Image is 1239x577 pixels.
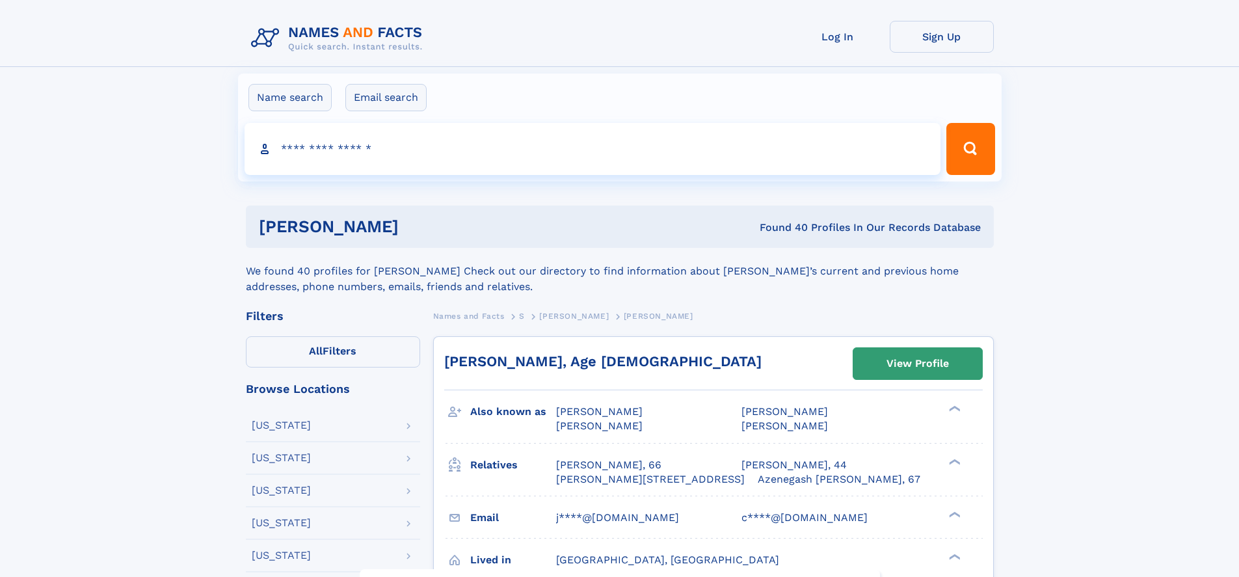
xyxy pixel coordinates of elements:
label: Name search [248,84,332,111]
span: [PERSON_NAME] [741,420,828,432]
div: Filters [246,310,420,322]
div: [US_STATE] [252,420,311,431]
div: ❯ [946,552,961,561]
h3: Relatives [470,454,556,476]
div: [US_STATE] [252,453,311,463]
h3: Email [470,507,556,529]
button: Search Button [946,123,994,175]
div: View Profile [886,349,949,379]
a: Names and Facts [433,308,505,324]
span: [GEOGRAPHIC_DATA], [GEOGRAPHIC_DATA] [556,554,779,566]
h3: Lived in [470,549,556,571]
h3: Also known as [470,401,556,423]
a: [PERSON_NAME], 44 [741,458,847,472]
div: [US_STATE] [252,518,311,528]
img: Logo Names and Facts [246,21,433,56]
a: Azenegash [PERSON_NAME], 67 [758,472,920,487]
span: [PERSON_NAME] [624,312,693,321]
a: [PERSON_NAME], 66 [556,458,661,472]
input: search input [245,123,941,175]
div: Found 40 Profiles In Our Records Database [579,221,981,235]
div: We found 40 profiles for [PERSON_NAME] Check out our directory to find information about [PERSON_... [246,248,994,295]
span: [PERSON_NAME] [539,312,609,321]
div: Browse Locations [246,383,420,395]
div: [US_STATE] [252,485,311,496]
label: Filters [246,336,420,368]
a: Sign Up [890,21,994,53]
div: [US_STATE] [252,550,311,561]
a: [PERSON_NAME], Age [DEMOGRAPHIC_DATA] [444,353,762,369]
div: ❯ [946,457,961,466]
a: Log In [786,21,890,53]
label: Email search [345,84,427,111]
div: ❯ [946,510,961,518]
span: [PERSON_NAME] [556,405,643,418]
a: S [519,308,525,324]
a: [PERSON_NAME][STREET_ADDRESS] [556,472,745,487]
h1: [PERSON_NAME] [259,219,580,235]
span: S [519,312,525,321]
a: [PERSON_NAME] [539,308,609,324]
span: All [309,345,323,357]
span: [PERSON_NAME] [741,405,828,418]
a: View Profile [853,348,982,379]
span: [PERSON_NAME] [556,420,643,432]
div: ❯ [946,405,961,413]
